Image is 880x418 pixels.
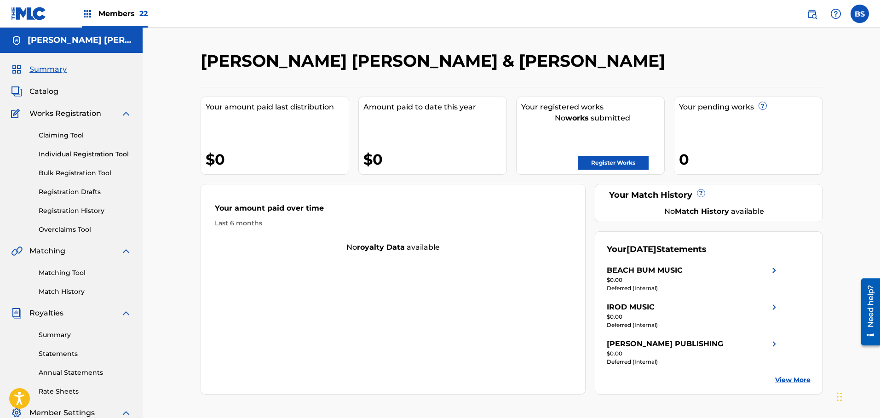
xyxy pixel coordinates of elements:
iframe: Resource Center [854,275,880,349]
div: $0.00 [607,276,780,284]
img: expand [121,246,132,257]
div: $0.00 [607,349,780,358]
a: Annual Statements [39,368,132,378]
h5: MANATT PHELPS & PHILLIPS [28,35,132,46]
img: right chevron icon [769,302,780,313]
a: Summary [39,330,132,340]
img: Works Registration [11,108,23,119]
a: Matching Tool [39,268,132,278]
a: Registration History [39,206,132,216]
img: MLC Logo [11,7,46,20]
a: View More [775,375,811,385]
strong: royalty data [357,243,405,252]
div: Your registered works [521,102,664,113]
h2: [PERSON_NAME] [PERSON_NAME] & [PERSON_NAME] [201,51,670,71]
div: BEACH BUM MUSIC [607,265,683,276]
div: Last 6 months [215,218,572,228]
div: Amount paid to date this year [363,102,506,113]
strong: works [565,114,589,122]
div: $0.00 [607,313,780,321]
div: User Menu [851,5,869,23]
div: IROD MUSIC [607,302,655,313]
div: Your amount paid over time [215,203,572,218]
img: Top Rightsholders [82,8,93,19]
span: Summary [29,64,67,75]
span: ? [759,102,766,109]
a: Individual Registration Tool [39,149,132,159]
img: Accounts [11,35,22,46]
a: Match History [39,287,132,297]
img: right chevron icon [769,265,780,276]
iframe: Chat Widget [834,374,880,418]
div: [PERSON_NAME] PUBLISHING [607,338,723,349]
img: Catalog [11,86,22,97]
strong: Match History [675,207,729,216]
a: SummarySummary [11,64,67,75]
a: BEACH BUM MUSICright chevron icon$0.00Deferred (Internal) [607,265,780,292]
a: CatalogCatalog [11,86,58,97]
a: IROD MUSICright chevron icon$0.00Deferred (Internal) [607,302,780,329]
div: Drag [837,383,842,411]
div: Your amount paid last distribution [206,102,349,113]
div: No available [201,242,586,253]
span: 22 [139,9,148,18]
span: Works Registration [29,108,101,119]
img: expand [121,308,132,319]
a: Overclaims Tool [39,225,132,235]
a: Claiming Tool [39,131,132,140]
div: Your pending works [679,102,822,113]
div: $0 [363,149,506,170]
img: Summary [11,64,22,75]
span: Royalties [29,308,63,319]
div: Your Statements [607,243,707,256]
img: search [806,8,817,19]
div: No available [618,206,811,217]
a: Registration Drafts [39,187,132,197]
a: Register Works [578,156,649,170]
div: Deferred (Internal) [607,358,780,366]
div: $0 [206,149,349,170]
div: Help [827,5,845,23]
span: [DATE] [627,244,656,254]
div: No submitted [521,113,664,124]
img: right chevron icon [769,338,780,349]
img: help [830,8,841,19]
a: Bulk Registration Tool [39,168,132,178]
span: ? [697,189,705,197]
span: Matching [29,246,65,257]
img: expand [121,108,132,119]
div: Deferred (Internal) [607,321,780,329]
div: 0 [679,149,822,170]
div: Deferred (Internal) [607,284,780,292]
span: Members [98,8,148,19]
a: Statements [39,349,132,359]
a: [PERSON_NAME] PUBLISHINGright chevron icon$0.00Deferred (Internal) [607,338,780,366]
span: Catalog [29,86,58,97]
div: Your Match History [607,189,811,201]
img: Royalties [11,308,22,319]
img: Matching [11,246,23,257]
a: Public Search [803,5,821,23]
a: Rate Sheets [39,387,132,396]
